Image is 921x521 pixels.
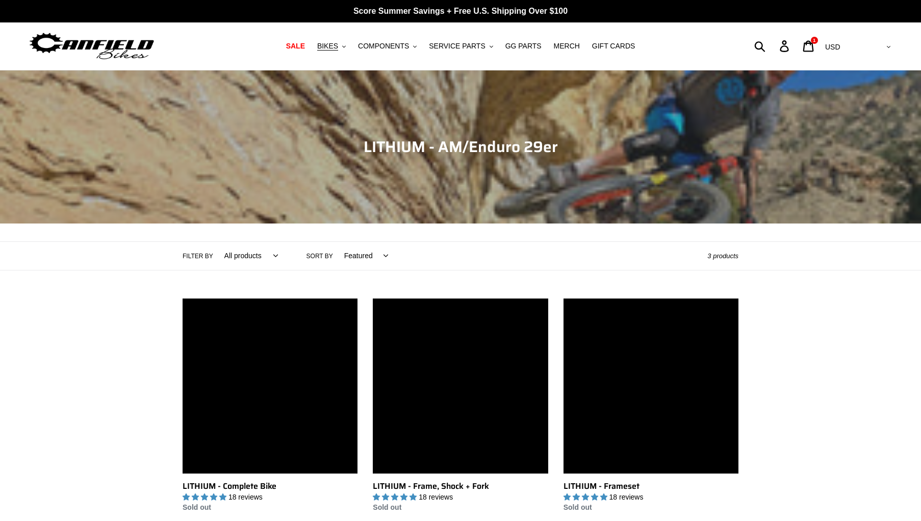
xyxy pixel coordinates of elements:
[312,39,351,53] button: BIKES
[28,30,156,62] img: Canfield Bikes
[429,42,485,51] span: SERVICE PARTS
[760,35,786,57] input: Search
[500,39,547,53] a: GG PARTS
[286,42,305,51] span: SALE
[813,38,815,43] span: 1
[306,252,333,261] label: Sort by
[554,42,580,51] span: MERCH
[707,252,738,260] span: 3 products
[587,39,641,53] a: GIFT CARDS
[592,42,635,51] span: GIFT CARDS
[183,252,213,261] label: Filter by
[358,42,409,51] span: COMPONENTS
[797,35,821,57] a: 1
[353,39,422,53] button: COMPONENTS
[424,39,498,53] button: SERVICE PARTS
[505,42,542,51] span: GG PARTS
[281,39,310,53] a: SALE
[317,42,338,51] span: BIKES
[364,135,558,159] span: LITHIUM - AM/Enduro 29er
[549,39,585,53] a: MERCH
